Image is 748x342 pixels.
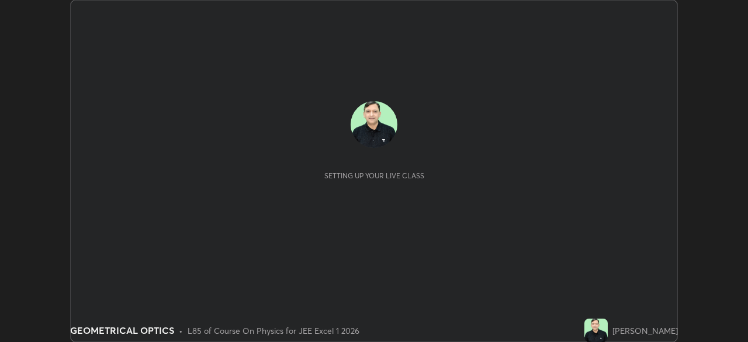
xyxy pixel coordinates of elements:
img: 2fdfe559f7d547ac9dedf23c2467b70e.jpg [584,319,608,342]
div: [PERSON_NAME] [612,324,678,337]
div: GEOMETRICAL OPTICS [70,323,174,337]
div: Setting up your live class [324,171,424,180]
img: 2fdfe559f7d547ac9dedf23c2467b70e.jpg [351,101,397,148]
div: L85 of Course On Physics for JEE Excel 1 2026 [188,324,359,337]
div: • [179,324,183,337]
